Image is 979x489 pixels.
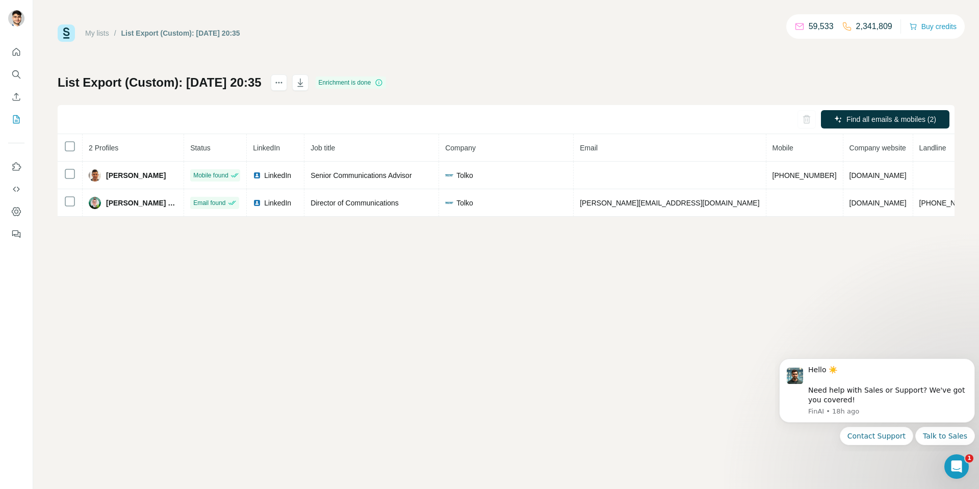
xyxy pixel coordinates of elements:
span: [PERSON_NAME][EMAIL_ADDRESS][DOMAIN_NAME] [580,199,759,207]
span: Company [445,144,476,152]
a: My lists [85,29,109,37]
div: List Export (Custom): [DATE] 20:35 [121,28,240,38]
img: Avatar [89,169,101,182]
button: Dashboard [8,202,24,221]
span: [PERSON_NAME] [106,170,166,181]
button: Enrich CSV [8,88,24,106]
span: LinkedIn [253,144,280,152]
span: Job title [311,144,335,152]
img: Avatar [8,10,24,27]
h1: List Export (Custom): [DATE] 20:35 [58,74,262,91]
span: Senior Communications Advisor [311,171,411,179]
span: Mobile found [193,171,228,180]
span: Email [580,144,598,152]
button: Find all emails & mobiles (2) [821,110,949,128]
button: Use Surfe API [8,180,24,198]
img: company-logo [445,199,453,207]
button: Search [8,65,24,84]
span: Tolko [456,170,473,181]
span: LinkedIn [264,198,291,208]
img: company-logo [445,171,453,179]
span: 2 Profiles [89,144,118,152]
span: [PHONE_NUMBER] [772,171,837,179]
span: LinkedIn [264,170,291,181]
span: Find all emails & mobiles (2) [846,114,936,124]
span: Status [190,144,211,152]
img: Avatar [89,197,101,209]
img: LinkedIn logo [253,171,261,179]
span: [DOMAIN_NAME] [849,171,907,179]
p: 2,341,809 [856,20,892,33]
span: Email found [193,198,225,208]
span: Mobile [772,144,793,152]
img: LinkedIn logo [253,199,261,207]
li: / [114,28,116,38]
span: Landline [919,144,946,152]
p: 59,533 [809,20,834,33]
iframe: Intercom notifications message [775,349,979,451]
button: actions [271,74,287,91]
button: Buy credits [909,19,957,34]
span: Tolko [456,198,473,208]
button: My lists [8,110,24,128]
span: [DOMAIN_NAME] [849,199,907,207]
span: Company website [849,144,906,152]
button: Use Surfe on LinkedIn [8,158,24,176]
span: [PERSON_NAME] Happy [106,198,177,208]
img: Surfe Logo [58,24,75,42]
button: Feedback [8,225,24,243]
span: 1 [965,454,973,462]
button: Quick start [8,43,24,61]
div: Enrichment is done [316,76,387,89]
iframe: Intercom live chat [944,454,969,479]
span: Director of Communications [311,199,399,207]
